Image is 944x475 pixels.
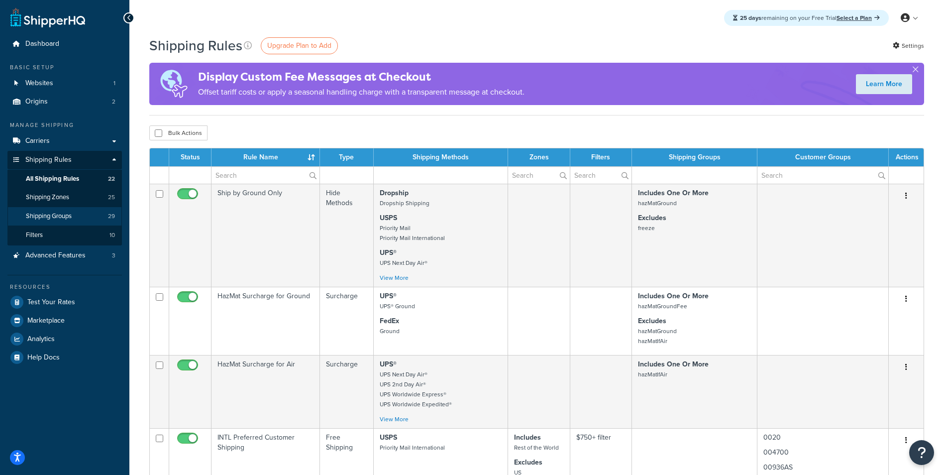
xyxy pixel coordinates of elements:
small: Priority Mail International [380,443,445,452]
small: Rest of the World [514,443,559,452]
strong: Includes One Or More [638,188,709,198]
td: Surcharge [320,287,374,355]
div: Basic Setup [7,63,122,72]
th: Zones [508,148,570,166]
td: Hide Methods [320,184,374,287]
input: Search [508,167,570,184]
h1: Shipping Rules [149,36,242,55]
a: Websites 1 [7,74,122,93]
strong: 25 days [740,13,761,22]
a: Origins 2 [7,93,122,111]
span: 3 [112,251,115,260]
th: Shipping Groups [632,148,758,166]
a: Marketplace [7,312,122,330]
li: Origins [7,93,122,111]
span: Websites [25,79,53,88]
a: ShipperHQ Home [10,7,85,27]
li: Shipping Rules [7,151,122,245]
li: Websites [7,74,122,93]
span: 22 [108,175,115,183]
th: Customer Groups [757,148,889,166]
a: View More [380,273,409,282]
strong: UPS® [380,359,397,369]
small: Dropship Shipping [380,199,429,208]
span: Origins [25,98,48,106]
strong: Includes One Or More [638,291,709,301]
a: Analytics [7,330,122,348]
strong: Excludes [638,213,666,223]
td: Surcharge [320,355,374,428]
td: HazMat Surcharge for Ground [211,287,320,355]
small: Priority Mail Priority Mail International [380,224,445,242]
a: View More [380,415,409,424]
a: Settings [893,39,924,53]
li: Shipping Zones [7,188,122,207]
strong: USPS [380,213,397,223]
strong: UPS® [380,247,397,258]
span: Advanced Features [25,251,86,260]
span: 2 [112,98,115,106]
small: hazMatGround hazMatIfAir [638,327,677,346]
input: Search [211,167,319,184]
span: Carriers [25,137,50,145]
span: Marketplace [27,317,65,325]
small: Ground [380,327,400,336]
small: hazMatGround [638,199,677,208]
small: UPS® Ground [380,302,415,311]
strong: USPS [380,432,397,443]
div: Manage Shipping [7,121,122,129]
small: UPS Next Day Air® [380,258,427,267]
span: Shipping Rules [25,156,72,164]
button: Bulk Actions [149,125,208,140]
small: hazMatGroundFee [638,302,687,311]
a: Advanced Features 3 [7,246,122,265]
p: Offset tariff costs or apply a seasonal handling charge with a transparent message at checkout. [198,85,524,99]
a: Upgrade Plan to Add [261,37,338,54]
strong: Dropship [380,188,409,198]
li: Advanced Features [7,246,122,265]
th: Type [320,148,374,166]
span: 1 [113,79,115,88]
div: Resources [7,283,122,291]
h4: Display Custom Fee Messages at Checkout [198,69,524,85]
a: All Shipping Rules 22 [7,170,122,188]
small: freeze [638,224,655,233]
input: Search [570,167,631,184]
a: Carriers [7,132,122,150]
span: Test Your Rates [27,298,75,307]
img: duties-banner-06bc72dcb5fe05cb3f9472aba00be2ae8eb53ab6f0d8bb03d382ba314ac3c341.png [149,63,198,105]
th: Shipping Methods [374,148,508,166]
a: Shipping Groups 29 [7,207,122,226]
a: Filters 10 [7,226,122,244]
span: 29 [108,212,115,221]
td: Ship by Ground Only [211,184,320,287]
span: Analytics [27,335,55,344]
small: UPS Next Day Air® UPS 2nd Day Air® UPS Worldwide Express® UPS Worldwide Expedited® [380,370,452,409]
span: All Shipping Rules [26,175,79,183]
li: Filters [7,226,122,244]
strong: Includes [514,432,541,443]
th: Actions [889,148,924,166]
div: remaining on your Free Trial [724,10,889,26]
span: 25 [108,193,115,202]
strong: UPS® [380,291,397,301]
a: Dashboard [7,35,122,53]
a: Select a Plan [837,13,880,22]
strong: FedEx [380,316,399,326]
span: Upgrade Plan to Add [267,40,331,51]
a: Shipping Zones 25 [7,188,122,207]
strong: Excludes [638,316,666,326]
li: Shipping Groups [7,207,122,226]
button: Open Resource Center [909,440,934,465]
strong: Includes One Or More [638,359,709,369]
a: Test Your Rates [7,293,122,311]
small: hazMatIfAir [638,370,667,379]
a: Help Docs [7,349,122,366]
th: Rule Name : activate to sort column ascending [211,148,320,166]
